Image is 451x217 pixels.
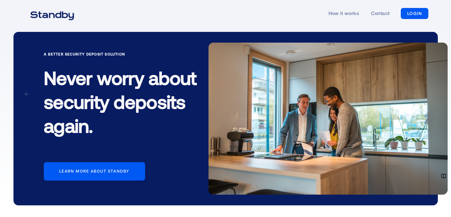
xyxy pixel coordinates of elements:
h1: Never worry about security deposits again. [44,61,199,147]
div: A Better Security Deposit Solution [44,51,199,57]
a: home [23,7,82,20]
div: Learn more about standby [59,169,130,174]
a: LOGIN [401,8,429,19]
a: Learn more about standby [44,162,145,181]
